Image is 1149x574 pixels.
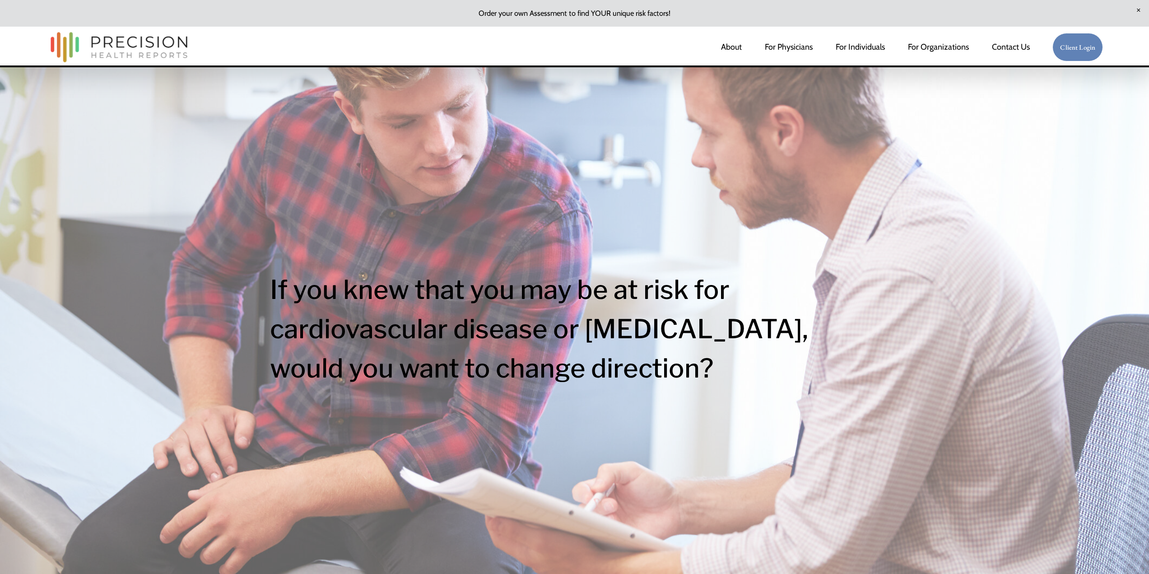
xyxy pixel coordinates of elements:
[908,38,969,56] a: folder dropdown
[765,38,813,56] a: For Physicians
[992,38,1030,56] a: Contact Us
[836,38,885,56] a: For Individuals
[721,38,742,56] a: About
[270,270,879,387] h1: If you knew that you may be at risk for cardiovascular disease or [MEDICAL_DATA], would you want ...
[908,39,969,55] span: For Organizations
[46,28,192,66] img: Precision Health Reports
[1052,33,1103,61] a: Client Login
